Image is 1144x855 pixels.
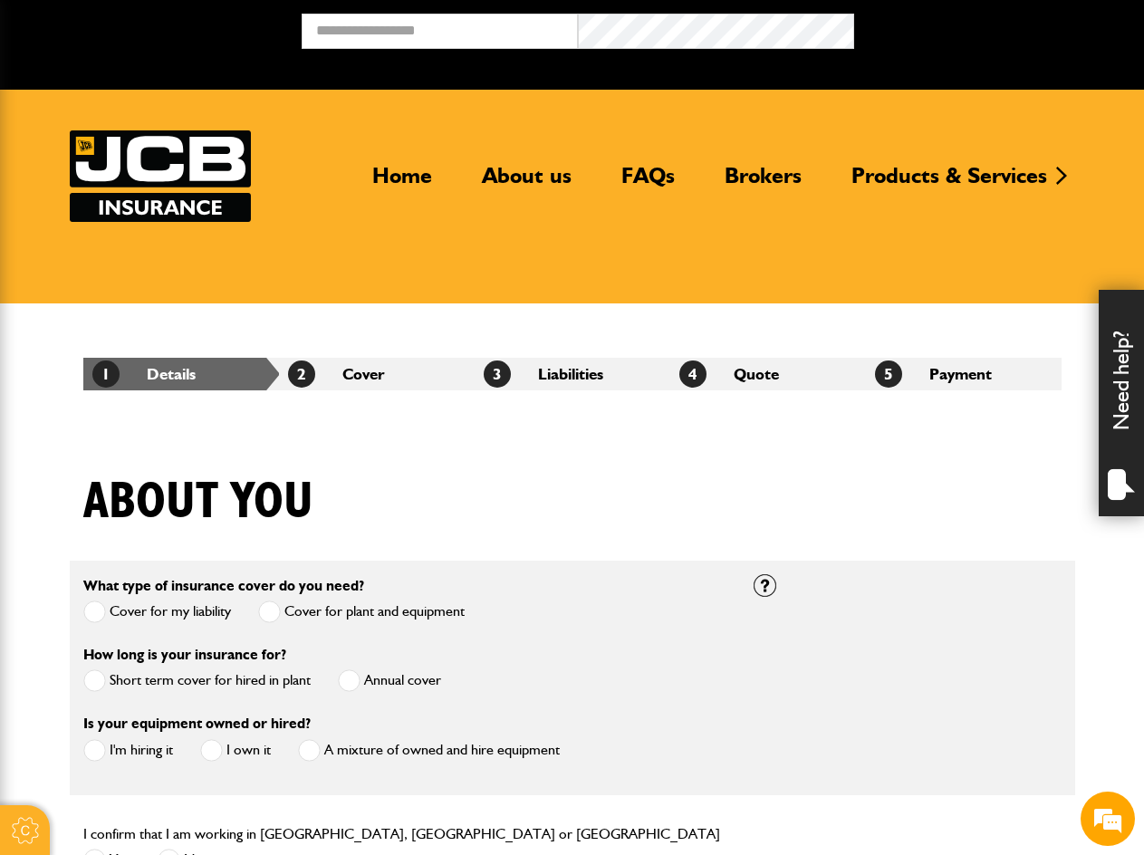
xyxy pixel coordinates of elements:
[468,162,585,204] a: About us
[83,648,286,662] label: How long is your insurance for?
[1099,290,1144,516] div: Need help?
[83,716,311,731] label: Is your equipment owned or hired?
[70,130,251,222] img: JCB Insurance Services logo
[359,162,446,204] a: Home
[484,360,511,388] span: 3
[875,360,902,388] span: 5
[670,358,866,390] li: Quote
[83,358,279,390] li: Details
[70,130,251,222] a: JCB Insurance Services
[866,358,1062,390] li: Payment
[83,579,364,593] label: What type of insurance cover do you need?
[711,162,815,204] a: Brokers
[854,14,1130,42] button: Broker Login
[679,360,707,388] span: 4
[83,472,313,533] h1: About you
[338,669,441,692] label: Annual cover
[288,360,315,388] span: 2
[298,739,560,762] label: A mixture of owned and hire equipment
[475,358,670,390] li: Liabilities
[83,669,311,692] label: Short term cover for hired in plant
[258,600,465,623] label: Cover for plant and equipment
[838,162,1061,204] a: Products & Services
[83,739,173,762] label: I'm hiring it
[608,162,688,204] a: FAQs
[83,827,720,841] label: I confirm that I am working in [GEOGRAPHIC_DATA], [GEOGRAPHIC_DATA] or [GEOGRAPHIC_DATA]
[200,739,271,762] label: I own it
[83,600,231,623] label: Cover for my liability
[92,360,120,388] span: 1
[279,358,475,390] li: Cover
